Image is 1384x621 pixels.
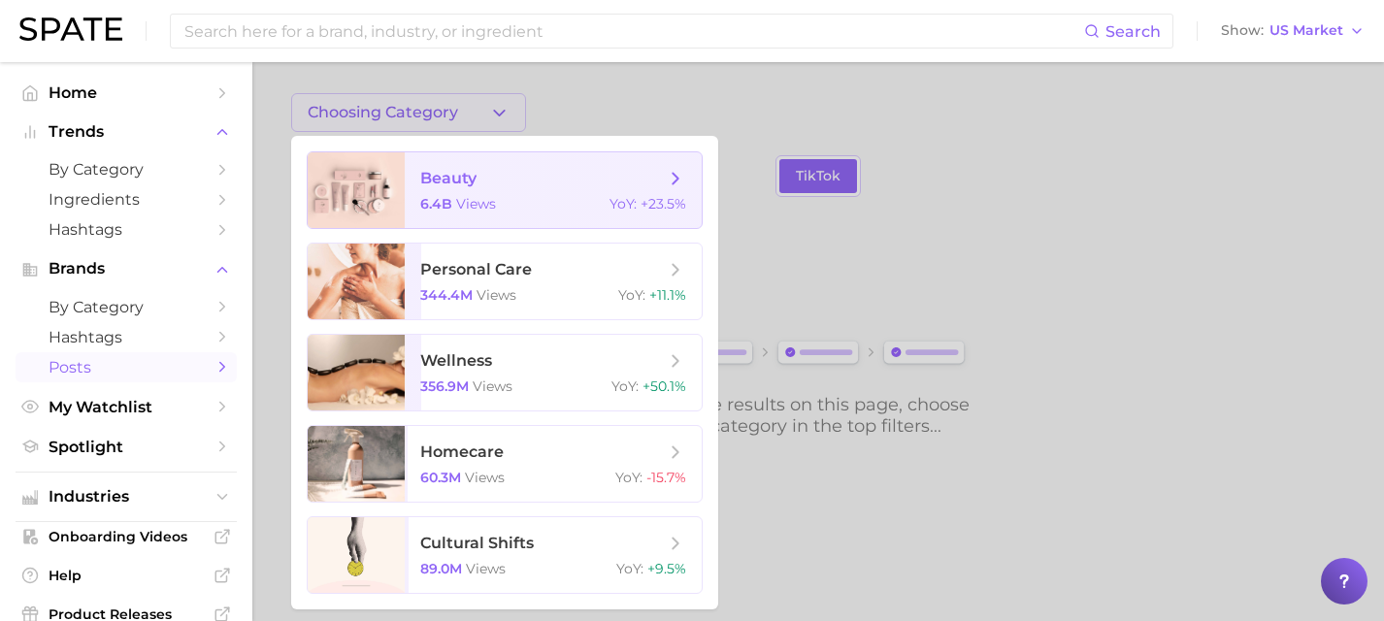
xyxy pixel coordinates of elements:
span: Ingredients [49,190,204,209]
span: homecare [420,442,504,461]
a: by Category [16,154,237,184]
span: +11.1% [649,286,686,304]
span: by Category [49,160,204,179]
span: YoY : [616,560,643,577]
span: 356.9m [420,377,469,395]
span: views [465,469,505,486]
span: +23.5% [641,195,686,212]
span: -15.7% [646,469,686,486]
span: personal care [420,260,532,278]
span: YoY : [611,377,639,395]
span: Industries [49,488,204,506]
a: Hashtags [16,214,237,245]
span: Trends [49,123,204,141]
span: views [466,560,506,577]
ul: Choosing Category [291,136,718,609]
span: 344.4m [420,286,473,304]
span: 89.0m [420,560,462,577]
span: My Watchlist [49,398,204,416]
span: Hashtags [49,328,204,346]
span: +9.5% [647,560,686,577]
span: Show [1221,25,1264,36]
span: cultural shifts [420,534,534,552]
span: US Market [1269,25,1343,36]
button: Trends [16,117,237,147]
span: 60.3m [420,469,461,486]
a: Spotlight [16,432,237,462]
a: Posts [16,352,237,382]
span: YoY : [615,469,643,486]
input: Search here for a brand, industry, or ingredient [182,15,1084,48]
span: Spotlight [49,438,204,456]
span: 6.4b [420,195,452,212]
a: Onboarding Videos [16,522,237,551]
a: Ingredients [16,184,237,214]
a: My Watchlist [16,392,237,422]
span: Brands [49,260,204,278]
img: SPATE [19,17,122,41]
span: Help [49,567,204,584]
a: Help [16,561,237,590]
span: by Category [49,298,204,316]
span: YoY : [610,195,637,212]
span: +50.1% [643,377,686,395]
span: Hashtags [49,220,204,239]
span: Onboarding Videos [49,528,204,545]
span: Home [49,83,204,102]
span: views [477,286,516,304]
span: views [473,377,512,395]
span: Search [1105,22,1161,41]
a: Hashtags [16,322,237,352]
span: Posts [49,358,204,376]
span: YoY : [618,286,645,304]
span: beauty [420,169,477,187]
span: wellness [420,351,492,370]
button: ShowUS Market [1216,18,1369,44]
button: Industries [16,482,237,511]
span: views [456,195,496,212]
a: by Category [16,292,237,322]
a: Home [16,78,237,108]
button: Brands [16,254,237,283]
